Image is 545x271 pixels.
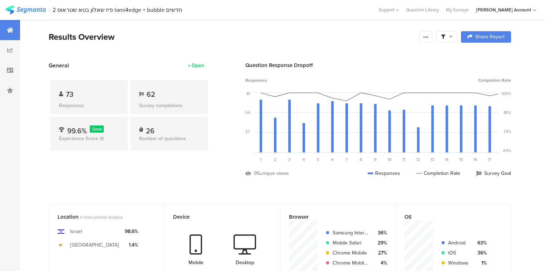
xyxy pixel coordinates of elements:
div: Survey completions [139,102,199,109]
span: 8 [360,157,362,162]
div: 95 [254,170,260,177]
div: Responses [368,170,400,177]
span: Responses [245,77,267,84]
div: [GEOGRAPHIC_DATA] [70,241,119,249]
span: Good [92,126,102,132]
span: 4 most common locations [80,214,123,220]
div: 69% [503,148,511,153]
div: 4% [374,259,387,267]
span: General [49,61,69,70]
span: 99.6% [67,125,87,136]
div: unique views [260,170,289,177]
div: Responses [59,102,119,109]
span: 2 [274,157,276,162]
div: 79% [504,129,511,134]
div: 63% [474,239,487,247]
a: Question Library [402,6,442,13]
div: 26 [146,125,154,133]
div: 89% [504,110,511,115]
div: Device [173,213,259,221]
span: 1 [260,157,261,162]
div: 81 [246,91,250,96]
div: 36% [374,229,387,237]
div: Israel [70,228,82,235]
div: 98.6% [125,228,138,235]
span: 73 [66,89,73,100]
div: Question Response Dropoff [245,61,511,69]
div: 54 [245,110,250,115]
span: 15 [459,157,463,162]
span: 4 [303,157,305,162]
div: Results Overview [49,30,416,43]
div: 27 [245,129,250,134]
span: Share Report [475,34,505,39]
span: 12 [416,157,420,162]
div: Samsung Internet [333,229,369,237]
span: 5 [317,157,319,162]
img: segmanta logo [5,5,46,14]
span: Experience Score [59,135,98,142]
span: Number of questions [139,135,186,142]
div: 1% [474,259,487,267]
div: Chrome Mobile [333,249,369,257]
span: 3 [288,157,290,162]
span: 13 [431,157,434,162]
div: Mobile Safari [333,239,369,247]
span: 11 [402,157,405,162]
div: Android [448,239,468,247]
div: iOS [448,249,468,257]
span: 16 [473,157,477,162]
span: 6 [331,157,334,162]
div: 2 פיז שאלון בטא שטראוס tami4edge + bubble חדשים [53,6,182,13]
a: My Surveys [442,6,472,13]
span: 62 [147,89,155,100]
div: 1.4% [125,241,138,249]
div: 29% [374,239,387,247]
div: Browser [289,213,375,221]
div: Mobile [188,259,203,266]
span: Completion Rate [478,77,511,84]
div: OS [404,213,490,221]
span: 14 [445,157,448,162]
div: | [49,6,50,14]
div: 100% [502,91,511,96]
span: 17 [488,157,491,162]
div: 27% [374,249,387,257]
div: 36% [474,249,487,257]
div: Support [379,4,399,15]
div: [PERSON_NAME] Account [476,6,531,13]
span: 10 [388,157,392,162]
span: 7 [345,157,348,162]
span: 9 [374,157,377,162]
div: Open [192,62,204,69]
div: Windows [448,259,468,267]
div: Location [58,213,144,221]
div: Desktop [236,259,254,266]
div: Chrome Mobile iOS [333,259,369,267]
div: Completion Rate [416,170,460,177]
div: Survey Goal [476,170,511,177]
